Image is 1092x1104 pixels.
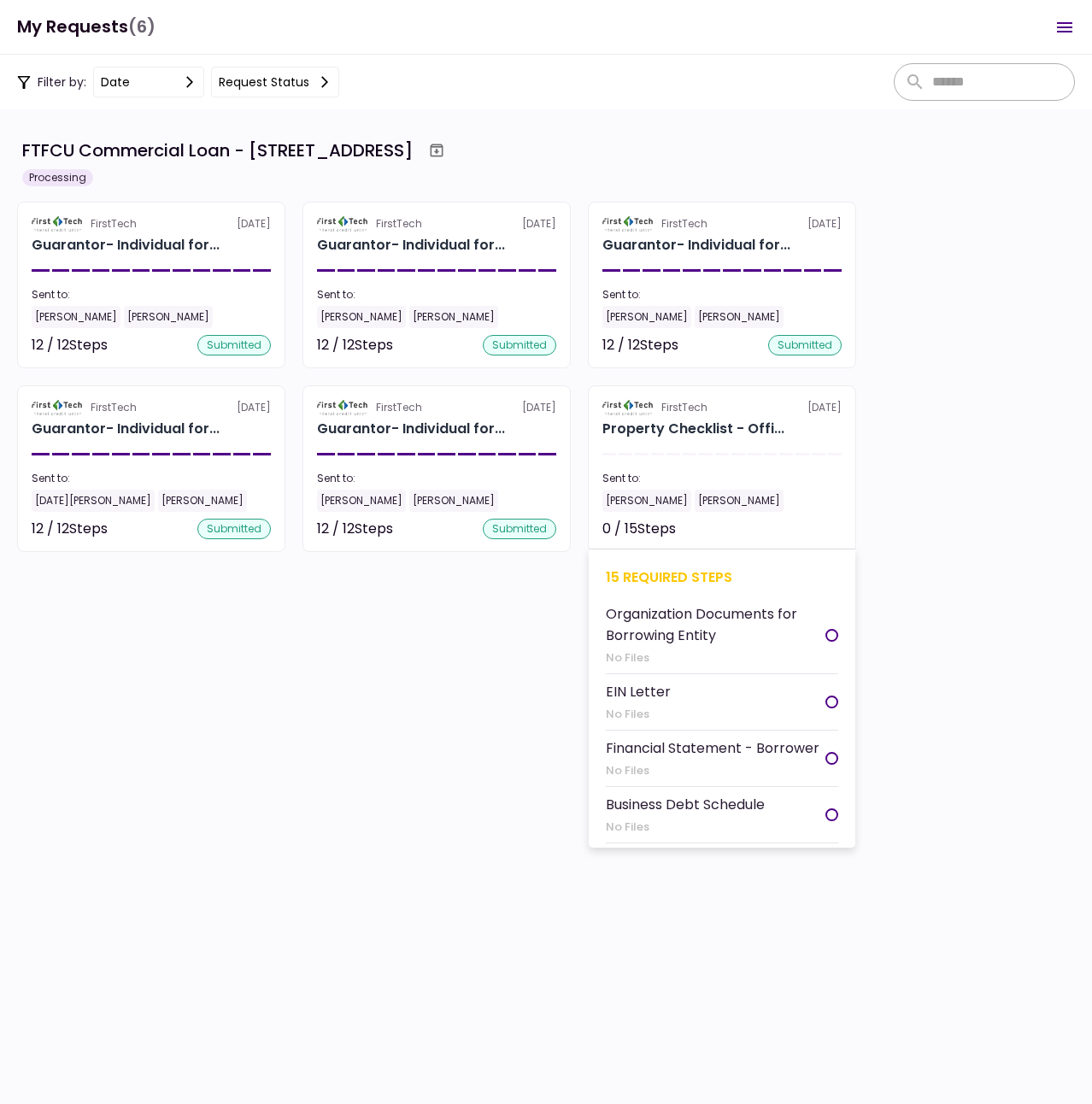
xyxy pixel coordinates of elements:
div: [DATE] [602,216,842,232]
div: No Files [606,762,819,779]
div: Financial Statement - Borrower [606,737,819,759]
div: [DATE] [32,400,271,415]
div: Property Checklist - Office Retail for ARGEV EDGEWATER HOLDINGS LLC 8813 Edgewater Dr SW Lakewood WA [602,419,784,439]
div: [PERSON_NAME] [317,306,406,328]
button: Request status [211,67,339,97]
div: Sent to: [602,471,842,486]
div: Sent to: [32,287,271,302]
div: FirstTech [661,400,707,415]
div: [DATE] [32,216,271,232]
img: Partner logo [602,400,655,415]
div: FirstTech [91,216,137,232]
div: 12 / 12 Steps [602,335,678,355]
div: EIN Letter [606,681,671,702]
img: Partner logo [32,216,84,232]
div: [PERSON_NAME] [602,306,691,328]
img: Partner logo [602,216,655,232]
div: FirstTech [661,216,707,232]
div: [DATE] [317,216,556,232]
div: Guarantor- Individual for ARGEV EDGEWATER HOLDINGS LLC Guruprasad Subbarayan [317,419,505,439]
div: Sent to: [32,471,271,486]
div: submitted [483,335,556,355]
div: 15 required steps [606,567,838,588]
div: Guarantor- Individual for ARGEV EDGEWATER HOLDINGS LLC Raja Ram Yadhav Ramakrishnan [32,419,220,439]
div: 12 / 12 Steps [32,335,108,355]
div: Processing [22,169,93,186]
div: [PERSON_NAME] [158,490,247,512]
div: submitted [483,519,556,539]
div: FirstTech [376,400,422,415]
div: Sent to: [602,287,842,302]
div: [PERSON_NAME] [602,490,691,512]
div: Sent to: [317,287,556,302]
div: FirstTech [91,400,137,415]
div: [PERSON_NAME] [409,490,498,512]
div: 12 / 12 Steps [32,519,108,539]
div: [PERSON_NAME] [695,306,784,328]
div: 0 / 15 Steps [602,519,676,539]
div: [PERSON_NAME] [695,490,784,512]
button: Archive workflow [421,135,452,166]
div: 12 / 12 Steps [317,335,393,355]
div: [PERSON_NAME] [124,306,213,328]
div: Filter by: [17,67,339,97]
div: date [101,73,130,91]
span: (6) [128,9,156,44]
img: Partner logo [317,216,369,232]
div: [PERSON_NAME] [409,306,498,328]
div: FirstTech [376,216,422,232]
div: 12 / 12 Steps [317,519,393,539]
div: [DATE][PERSON_NAME] [32,490,155,512]
div: Business Debt Schedule [606,794,765,815]
div: [PERSON_NAME] [317,490,406,512]
div: FTFCU Commercial Loan - [STREET_ADDRESS] [22,138,413,163]
div: submitted [197,519,271,539]
div: [PERSON_NAME] [32,306,120,328]
div: Guarantor- Individual for ARGEV EDGEWATER HOLDINGS LLC Ezhilan Rasappa [32,235,220,255]
button: Open menu [1044,7,1085,48]
div: Guarantor- Individual for ARGEV EDGEWATER HOLDINGS LLC Varun Eda Naarayana Kulothungan [602,235,790,255]
div: No Files [606,706,671,723]
h1: My Requests [17,9,156,44]
div: [DATE] [317,400,556,415]
div: Guarantor- Individual for ARGEV EDGEWATER HOLDINGS LLC Anis Mohammed Khaja Mohideen [317,235,505,255]
div: [DATE] [602,400,842,415]
img: Partner logo [317,400,369,415]
div: No Files [606,649,825,667]
div: Sent to: [317,471,556,486]
div: submitted [197,335,271,355]
div: No Files [606,819,765,836]
div: submitted [768,335,842,355]
div: Organization Documents for Borrowing Entity [606,603,825,646]
div: Not started [765,519,842,539]
img: Partner logo [32,400,84,415]
button: date [93,67,204,97]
